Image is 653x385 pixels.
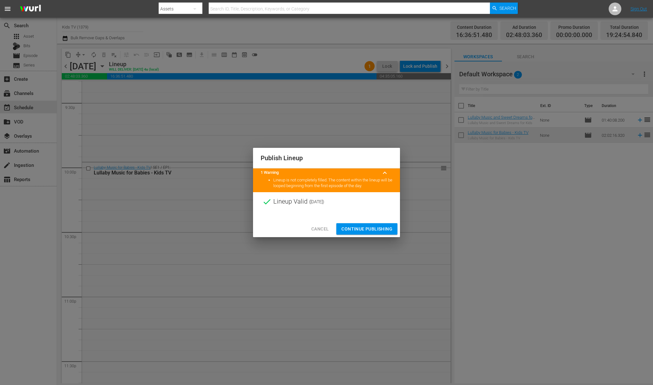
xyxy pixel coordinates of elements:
h2: Publish Lineup [261,153,392,163]
span: ( [DATE] ) [309,197,324,206]
button: Cancel [306,223,334,235]
li: Lineup is not completely filled. The content within the lineup will be looped beginning from the ... [273,177,392,189]
div: Lineup Valid [253,192,400,211]
a: Sign Out [631,6,647,11]
img: ans4CAIJ8jUAAAAAAAAAAAAAAAAAAAAAAAAgQb4GAAAAAAAAAAAAAAAAAAAAAAAAJMjXAAAAAAAAAAAAAAAAAAAAAAAAgAT5G... [15,2,46,16]
title: 1 Warning [261,170,377,176]
span: Continue Publishing [341,225,392,233]
span: Search [499,3,516,14]
span: Cancel [311,225,329,233]
span: menu [4,5,11,13]
span: keyboard_arrow_up [381,169,389,177]
button: Continue Publishing [336,223,397,235]
button: keyboard_arrow_up [377,165,392,180]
